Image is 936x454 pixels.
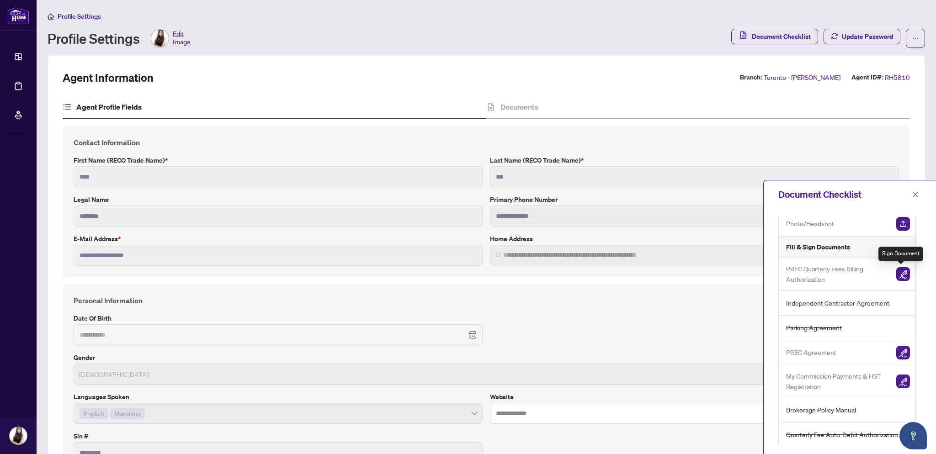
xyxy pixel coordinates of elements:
[896,267,910,281] img: Sign Document
[896,375,910,388] img: Sign Document
[912,191,919,198] span: close
[151,30,169,47] img: Profile Icon
[7,7,29,24] img: logo
[74,295,899,306] h4: Personal Information
[63,70,154,85] h2: Agent Information
[48,13,54,20] span: home
[10,427,27,444] img: Profile Icon
[786,264,889,285] span: PREC Quarterly Fees Billing Authorization
[899,422,927,449] button: Open asap
[74,195,483,205] label: Legal Name
[885,72,910,83] span: RH5810
[490,234,899,244] label: Home Address
[786,347,836,358] span: PREC Agreement
[778,188,909,201] div: Document Checklist
[824,29,900,44] button: Update Password
[896,346,910,359] img: Sign Document
[896,217,910,231] img: Upload Document
[786,298,889,308] span: Independent Contractor Agreement
[878,247,923,261] div: Sign Document
[786,429,898,440] span: Quarterly Fee Auto-Debit Authorization
[74,392,483,402] label: Languages spoken
[74,353,899,363] label: Gender
[786,218,834,229] span: Photo/Headshot
[731,29,818,44] button: Document Checklist
[74,137,899,148] h4: Contact Information
[851,72,883,83] label: Agent ID#:
[114,408,141,418] span: Mandarin
[74,313,483,323] label: Date of Birth
[74,234,483,244] label: E-mail Address
[786,405,856,415] span: Brokerage Policy Manual
[84,408,104,418] span: English
[842,29,893,44] span: Update Password
[500,101,538,112] h4: Documents
[786,322,842,333] span: Parking Agreement
[752,29,811,44] span: Document Checklist
[110,408,145,419] span: Mandarin
[912,35,919,42] span: ellipsis
[79,365,893,383] span: Female
[76,101,142,112] h4: Agent Profile Fields
[496,252,501,258] img: search_icon
[740,72,762,83] label: Branch:
[58,12,101,21] span: Profile Settings
[74,431,483,441] label: Sin #
[48,29,191,48] div: Profile Settings
[490,392,899,402] label: Website
[786,242,850,252] h5: Fill & Sign Documents
[173,29,191,48] span: Edit Image
[80,408,108,419] span: English
[786,371,889,392] span: My Commission Payments & HST Registration
[764,72,840,83] span: Toronto - [PERSON_NAME]
[74,155,483,165] label: First Name (RECO Trade Name)
[490,155,899,165] label: Last Name (RECO Trade Name)
[490,195,899,205] label: Primary Phone Number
